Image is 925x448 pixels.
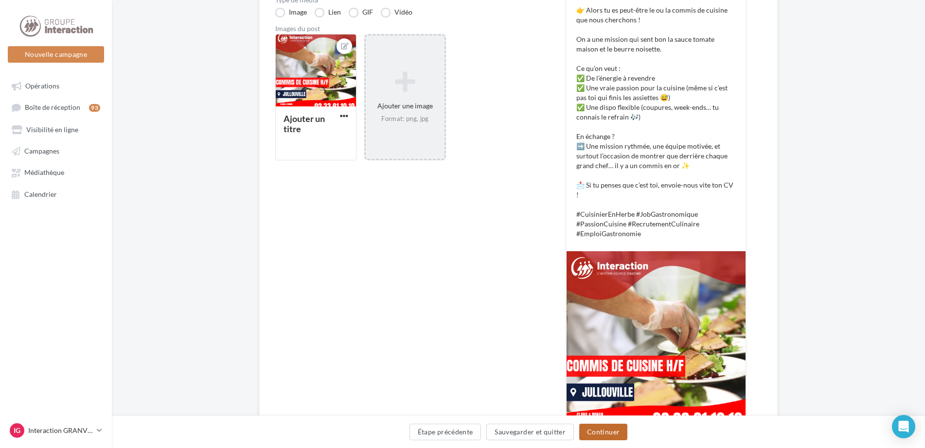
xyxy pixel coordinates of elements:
[6,77,106,94] a: Opérations
[8,421,104,440] a: IG Interaction GRANVILLE
[381,8,412,17] label: Vidéo
[6,98,106,116] a: Boîte de réception93
[14,426,20,435] span: IG
[284,113,325,134] div: Ajouter un titre
[26,125,78,134] span: Visibilité en ligne
[349,8,373,17] label: GIF
[6,185,106,203] a: Calendrier
[486,424,574,440] button: Sauvegarder et quitter
[8,46,104,63] button: Nouvelle campagne
[24,147,59,155] span: Campagnes
[6,163,106,181] a: Médiathèque
[24,190,57,198] span: Calendrier
[28,426,93,435] p: Interaction GRANVILLE
[315,8,341,17] label: Lien
[24,169,64,177] span: Médiathèque
[6,121,106,138] a: Visibilité en ligne
[275,8,307,17] label: Image
[579,424,627,440] button: Continuer
[6,142,106,159] a: Campagnes
[409,424,481,440] button: Étape précédente
[89,104,100,112] div: 93
[892,415,915,438] div: Open Intercom Messenger
[25,103,80,112] span: Boîte de réception
[25,82,59,90] span: Opérations
[275,25,535,32] div: Images du post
